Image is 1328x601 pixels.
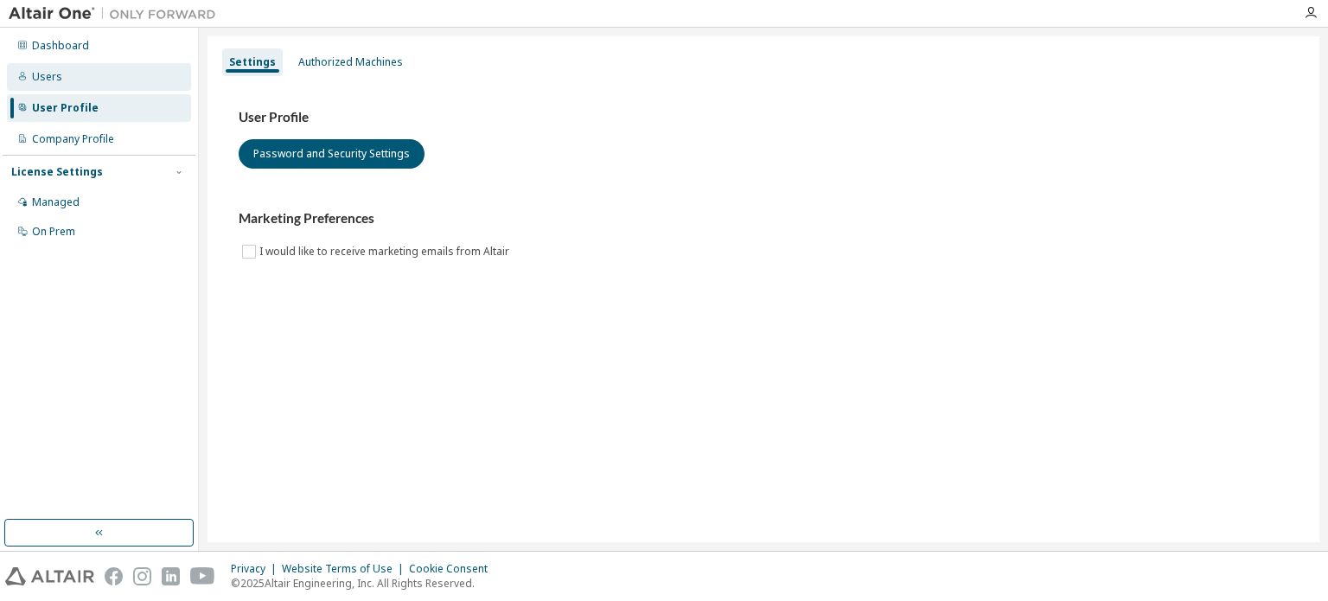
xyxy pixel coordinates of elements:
[282,562,409,576] div: Website Terms of Use
[190,567,215,585] img: youtube.svg
[298,55,403,69] div: Authorized Machines
[32,195,80,209] div: Managed
[11,165,103,179] div: License Settings
[32,132,114,146] div: Company Profile
[239,210,1288,227] h3: Marketing Preferences
[105,567,123,585] img: facebook.svg
[32,225,75,239] div: On Prem
[162,567,180,585] img: linkedin.svg
[32,101,99,115] div: User Profile
[409,562,498,576] div: Cookie Consent
[259,241,513,262] label: I would like to receive marketing emails from Altair
[5,567,94,585] img: altair_logo.svg
[9,5,225,22] img: Altair One
[231,576,498,591] p: © 2025 Altair Engineering, Inc. All Rights Reserved.
[133,567,151,585] img: instagram.svg
[32,70,62,84] div: Users
[32,39,89,53] div: Dashboard
[229,55,276,69] div: Settings
[239,139,425,169] button: Password and Security Settings
[231,562,282,576] div: Privacy
[239,109,1288,126] h3: User Profile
